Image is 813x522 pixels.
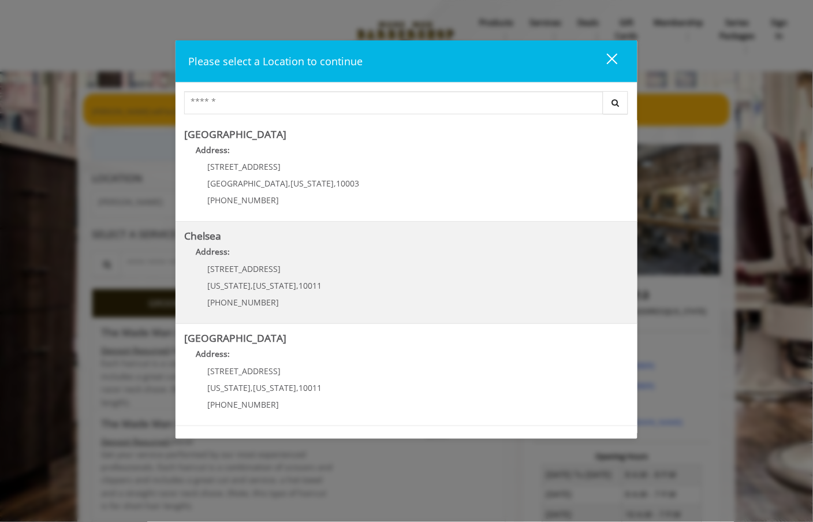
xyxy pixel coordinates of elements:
[207,399,279,410] span: [PHONE_NUMBER]
[207,280,251,291] span: [US_STATE]
[207,178,288,189] span: [GEOGRAPHIC_DATA]
[184,433,220,447] b: Flatiron
[184,127,286,141] b: [GEOGRAPHIC_DATA]
[251,382,253,393] span: ,
[609,99,622,107] i: Search button
[585,49,625,73] button: close dialog
[299,382,322,393] span: 10011
[288,178,290,189] span: ,
[207,297,279,308] span: [PHONE_NUMBER]
[188,54,363,68] span: Please select a Location to continue
[196,348,230,359] b: Address:
[207,161,281,172] span: [STREET_ADDRESS]
[207,263,281,274] span: [STREET_ADDRESS]
[334,178,336,189] span: ,
[207,195,279,206] span: [PHONE_NUMBER]
[594,53,617,70] div: close dialog
[184,91,629,120] div: Center Select
[184,91,603,114] input: Search Center
[336,178,359,189] span: 10003
[296,280,299,291] span: ,
[184,229,221,243] b: Chelsea
[196,246,230,257] b: Address:
[299,280,322,291] span: 10011
[196,144,230,155] b: Address:
[296,382,299,393] span: ,
[253,280,296,291] span: [US_STATE]
[253,382,296,393] span: [US_STATE]
[251,280,253,291] span: ,
[184,331,286,345] b: [GEOGRAPHIC_DATA]
[207,382,251,393] span: [US_STATE]
[290,178,334,189] span: [US_STATE]
[207,366,281,376] span: [STREET_ADDRESS]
